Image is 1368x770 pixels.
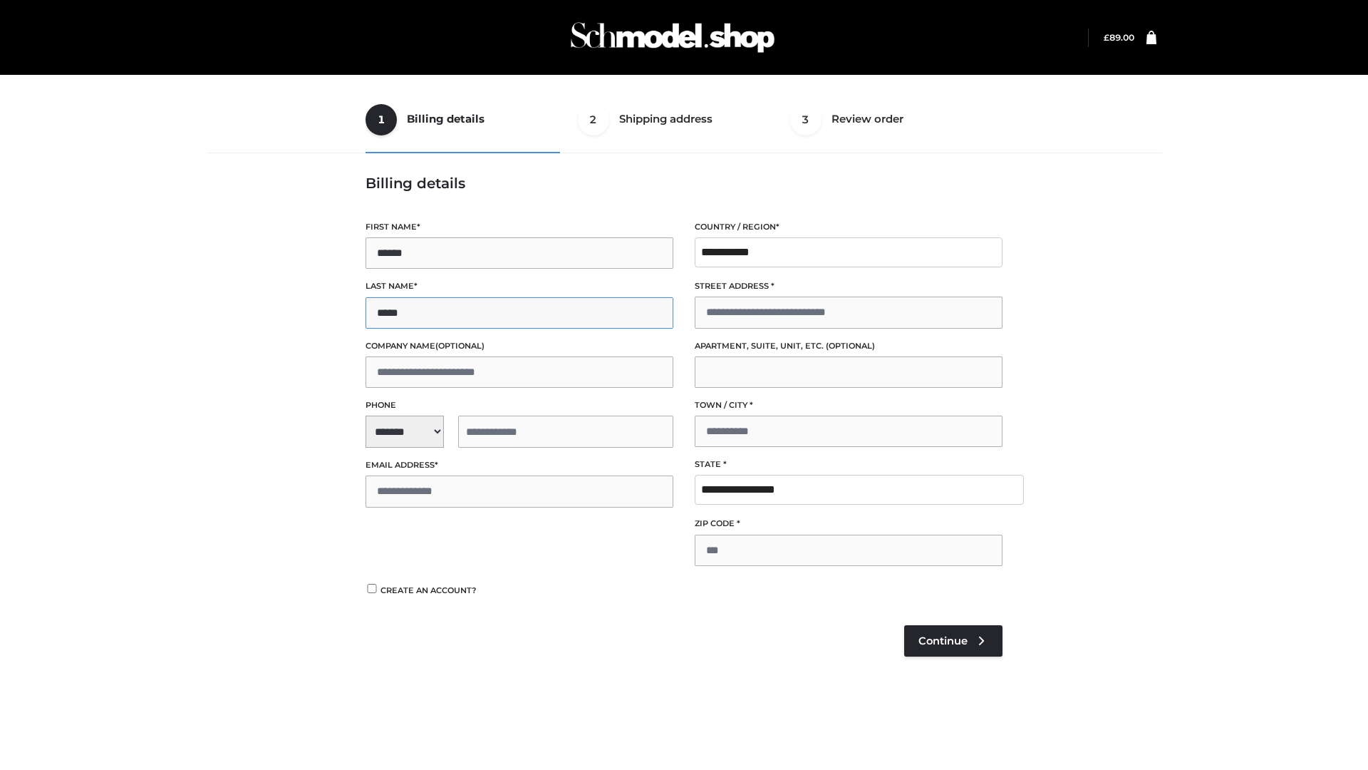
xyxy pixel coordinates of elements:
label: Country / Region [695,220,1002,234]
a: £89.00 [1104,32,1134,43]
span: (optional) [435,341,484,351]
span: Create an account? [380,585,477,595]
span: (optional) [826,341,875,351]
label: Company name [366,339,673,353]
label: Phone [366,399,673,412]
a: Continue [904,625,1002,657]
span: £ [1104,32,1109,43]
label: Last name [366,279,673,293]
label: State [695,458,1002,471]
span: Continue [918,635,968,647]
input: Create an account? [366,584,378,593]
h3: Billing details [366,175,1002,192]
img: Schmodel Admin 964 [566,9,779,66]
label: Email address [366,458,673,472]
bdi: 89.00 [1104,32,1134,43]
label: ZIP Code [695,517,1002,530]
label: Town / City [695,399,1002,412]
label: First name [366,220,673,234]
label: Apartment, suite, unit, etc. [695,339,1002,353]
label: Street address [695,279,1002,293]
